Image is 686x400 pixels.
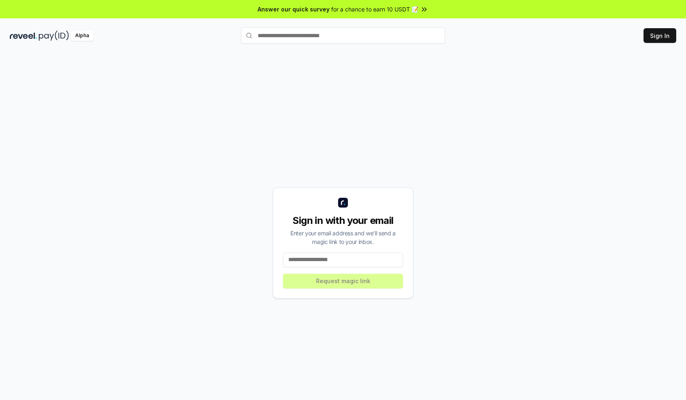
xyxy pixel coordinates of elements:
[258,5,330,13] span: Answer our quick survey
[331,5,419,13] span: for a chance to earn 10 USDT 📝
[283,214,403,227] div: Sign in with your email
[283,229,403,246] div: Enter your email address and we’ll send a magic link to your inbox.
[10,31,37,41] img: reveel_dark
[338,198,348,208] img: logo_small
[71,31,94,41] div: Alpha
[644,28,676,43] button: Sign In
[39,31,69,41] img: pay_id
